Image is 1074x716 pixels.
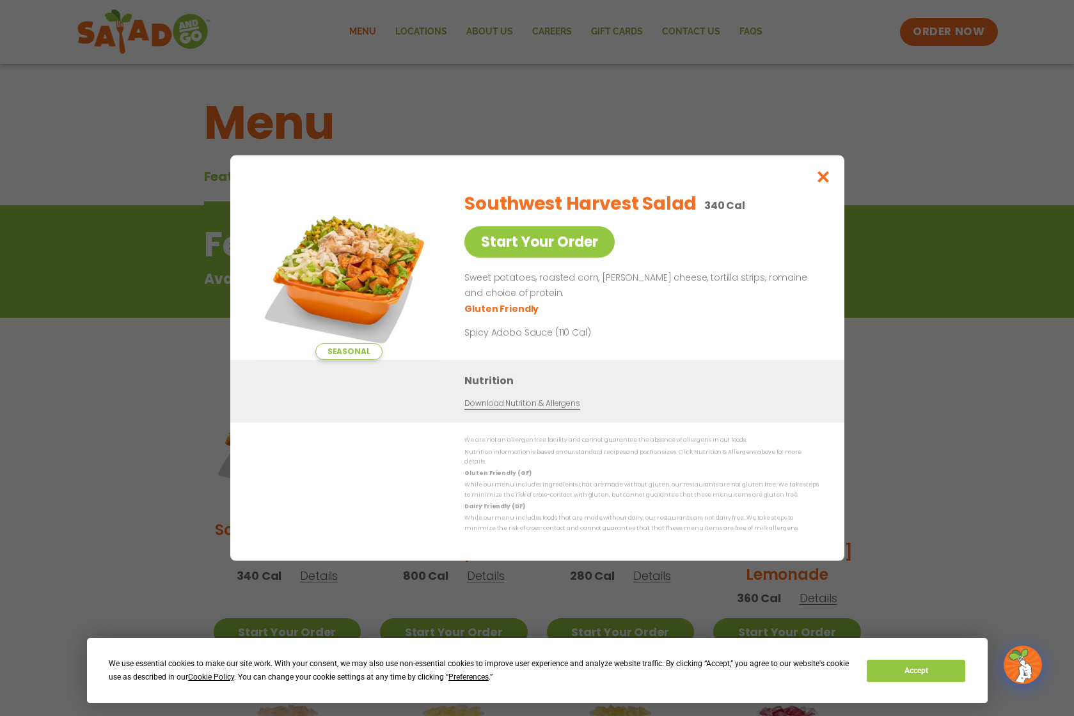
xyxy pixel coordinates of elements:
h3: Nutrition [464,373,825,389]
strong: Dairy Friendly (DF) [464,502,525,510]
div: Cookie Consent Prompt [87,638,988,703]
p: 340 Cal [704,198,745,214]
p: While our menu includes foods that are made without dairy, our restaurants are not dairy free. We... [464,513,819,533]
span: Cookie Policy [188,673,234,681]
p: Sweet potatoes, roasted corn, [PERSON_NAME] cheese, tortilla strips, romaine and choice of protein. [464,270,814,301]
p: Nutrition information is based on our standard recipes and portion sizes. Click Nutrition & Aller... [464,447,819,467]
a: Start Your Order [464,226,615,258]
a: Download Nutrition & Allergens [464,398,580,410]
img: wpChatIcon [1005,647,1041,683]
p: We are not an allergen free facility and cannot guarantee the absence of allergens in our foods. [464,435,819,445]
img: Featured product photo for Southwest Harvest Salad [259,181,438,360]
h2: Southwest Harvest Salad [464,191,697,217]
button: Close modal [802,155,844,198]
strong: Gluten Friendly (GF) [464,469,531,477]
p: While our menu includes ingredients that are made without gluten, our restaurants are not gluten ... [464,480,819,500]
div: We use essential cookies to make our site work. With your consent, we may also use non-essential ... [109,657,851,684]
li: Gluten Friendly [464,302,541,316]
p: Spicy Adobo Sauce (110 Cal) [464,326,701,339]
span: Preferences [448,673,489,681]
span: Seasonal [315,343,382,360]
button: Accept [867,660,965,682]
